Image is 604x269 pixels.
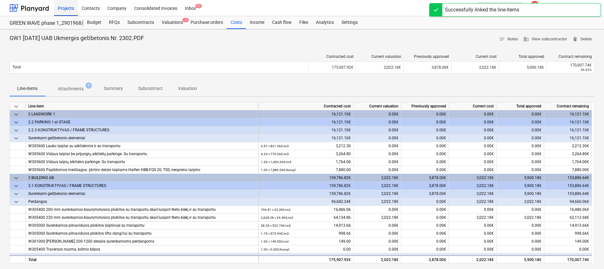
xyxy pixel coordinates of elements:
[354,102,401,110] div: Current valuation
[449,230,497,238] div: 0.00€
[124,16,158,29] a: Subcontracts
[401,230,449,238] div: 0.00€
[354,230,401,238] div: 0.00€
[401,174,449,182] div: 3,878.00€
[28,136,85,140] span: Surenkami gelžbetonio elementai
[532,152,541,156] span: 0.00€
[497,198,544,206] div: 2,022.18€
[268,16,295,29] a: Cash flow
[354,198,401,206] div: 2,022.18€
[261,208,291,211] small: 704.81 × 23.39€ / m2
[105,16,124,29] div: RFQs
[449,245,497,253] div: 0.00€
[28,176,54,180] span: 3 BUILDING AB
[261,168,295,172] small: 1.00 × 7,880.00€ / kompl
[401,182,449,190] div: 3,878.00€
[497,174,544,182] div: 5,900.18€
[572,36,592,43] span: Delete
[451,62,499,72] div: 2,022.18€
[544,174,592,182] div: 153,886.64€
[312,16,338,29] a: Analytics
[499,62,546,72] div: 5,900.18€
[532,160,541,164] span: 0.00€
[12,174,20,182] span: keyboard_arrow_down
[158,16,187,29] div: Valuations
[544,253,592,261] div: 26,725.38€
[401,255,449,263] div: 3,878.00€
[497,190,544,198] div: 5,900.18€
[497,253,544,261] div: 0.00€
[354,166,401,174] div: 0.00€
[261,224,291,227] small: 28.53 × 522.74€ / m3
[26,255,258,263] div: Total
[12,127,20,134] span: keyboard_arrow_down
[523,36,529,42] span: business
[449,253,497,261] div: 0.00€
[401,253,449,261] div: 0.00€
[547,238,589,245] div: 149.00€
[401,158,449,166] div: 0.00€
[12,182,20,190] span: keyboard_arrow_down
[547,150,589,158] div: 3,264.80€
[449,222,497,230] div: 0.00€
[354,142,401,150] div: 0.00€
[532,144,541,148] span: 0.00€
[449,110,497,118] div: 0.00€
[401,150,449,158] div: 0.00€
[258,110,354,118] div: 16,121.10€
[261,222,351,230] div: 14,913.66
[28,120,71,124] span: 2.2 PARKING 1-st STAGE
[28,247,100,252] span: W305400 Traversos nuoma, kėlimo kilpos
[406,54,449,59] div: Previously approved
[28,207,216,212] span: W305400 200 mm surenkamos kiaurymėtosios plokštės su transportu skaičiuojant Neto kiekį ir su tra...
[449,126,497,134] div: 0.00€
[570,34,594,44] button: Delete
[178,85,197,92] p: Valuation
[547,158,589,166] div: 1,764.00€
[401,102,449,110] div: Previously approved
[261,152,289,156] small: 4.24 × 770.00€ / m3
[354,110,401,118] div: 0.00€
[404,62,451,72] div: 3,878.00€
[401,222,449,230] div: 0.00€
[12,190,20,198] span: keyboard_arrow_down
[261,160,291,164] small: 1.26 × 1,400.00€ / m3
[449,182,497,190] div: 2,022.18€
[354,126,401,134] div: 0.00€
[261,240,288,243] small: 1.00 × 149.00€ / vnt
[258,182,354,190] div: 159,786.82€
[246,16,268,29] a: Income
[572,238,604,269] iframe: Chat Widget
[449,206,497,214] div: 0.00€
[261,144,289,148] small: 3.91 × 821.56€ / m3
[445,6,519,14] div: Successfully linked the line-items
[401,142,449,150] div: 0.00€
[28,223,145,228] span: W305000 Surenkamos pilnavidurės plokštės laiptinėje su transportu
[227,16,246,29] div: Costs
[338,16,362,29] a: Settings
[28,215,216,220] span: W305400 220 mm surenkamos kiaurymėtosios plokštės su transportu skaičiuojant Neto kiekį ir su tra...
[12,134,20,142] span: keyboard_arrow_down
[26,102,258,110] div: Line-item
[572,36,578,42] span: delete
[258,198,354,206] div: 96,682.24€
[449,190,497,198] div: 2,022.18€
[12,103,20,110] span: keyboard_arrow_down
[401,110,449,118] div: 0.00€
[449,166,497,174] div: 0.00€
[449,142,497,150] div: 0.00€
[258,134,354,142] div: 16,121.10€
[158,16,187,29] a: Valuations1
[449,174,497,182] div: 2,022.18€
[187,16,227,29] a: Purchase orders
[354,174,401,182] div: 2,022.18€
[356,62,404,72] div: 2,022.18€
[28,152,147,156] span: W305600 Vidaus laiptai be prijungtų aikštelių parkinge. Su transportu
[83,16,105,29] div: Budget
[354,134,401,142] div: 0.00€
[544,102,592,110] div: Contract remaining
